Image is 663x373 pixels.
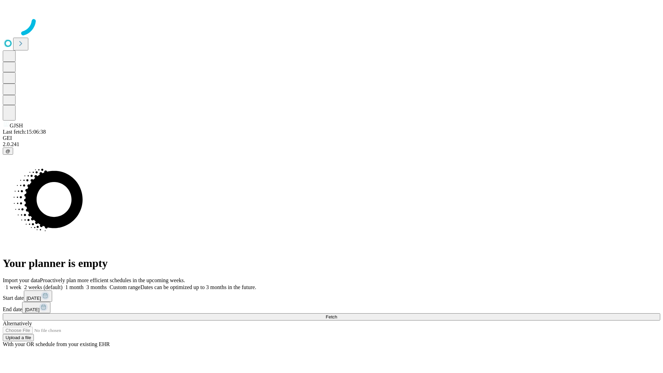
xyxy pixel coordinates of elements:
[6,149,10,154] span: @
[3,135,660,141] div: GEI
[109,284,140,290] span: Custom range
[10,123,23,128] span: GJSH
[6,284,21,290] span: 1 week
[3,147,13,155] button: @
[65,284,84,290] span: 1 month
[326,314,337,319] span: Fetch
[22,302,50,313] button: [DATE]
[3,313,660,321] button: Fetch
[40,277,185,283] span: Proactively plan more efficient schedules in the upcoming weeks.
[24,290,52,302] button: [DATE]
[3,257,660,270] h1: Your planner is empty
[3,277,40,283] span: Import your data
[3,321,32,326] span: Alternatively
[86,284,107,290] span: 3 months
[141,284,256,290] span: Dates can be optimized up to 3 months in the future.
[3,334,34,341] button: Upload a file
[3,141,660,147] div: 2.0.241
[25,307,39,312] span: [DATE]
[3,341,110,347] span: With your OR schedule from your existing EHR
[3,302,660,313] div: End date
[3,129,46,135] span: Last fetch: 15:06:38
[24,284,63,290] span: 2 weeks (default)
[3,290,660,302] div: Start date
[27,296,41,301] span: [DATE]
